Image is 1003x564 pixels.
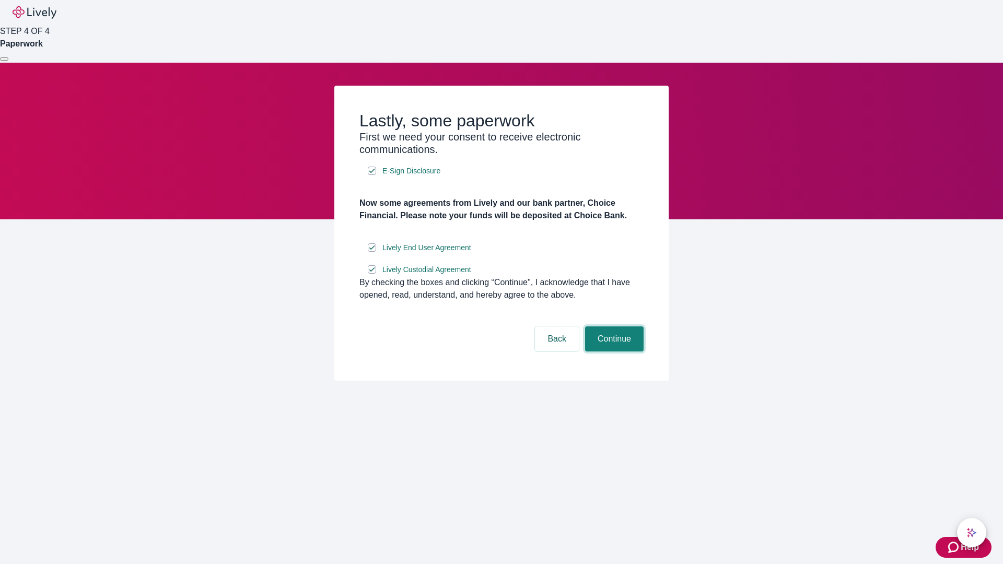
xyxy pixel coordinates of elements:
[382,242,471,253] span: Lively End User Agreement
[961,541,979,554] span: Help
[535,326,579,351] button: Back
[13,6,56,19] img: Lively
[957,518,986,547] button: chat
[382,166,440,177] span: E-Sign Disclosure
[966,527,977,538] svg: Lively AI Assistant
[585,326,644,351] button: Continue
[380,263,473,276] a: e-sign disclosure document
[936,537,992,558] button: Zendesk support iconHelp
[380,164,442,178] a: e-sign disclosure document
[359,276,644,301] div: By checking the boxes and clicking “Continue", I acknowledge that I have opened, read, understand...
[359,197,644,222] h4: Now some agreements from Lively and our bank partner, Choice Financial. Please note your funds wi...
[359,131,644,156] h3: First we need your consent to receive electronic communications.
[380,241,473,254] a: e-sign disclosure document
[948,541,961,554] svg: Zendesk support icon
[382,264,471,275] span: Lively Custodial Agreement
[359,111,644,131] h2: Lastly, some paperwork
